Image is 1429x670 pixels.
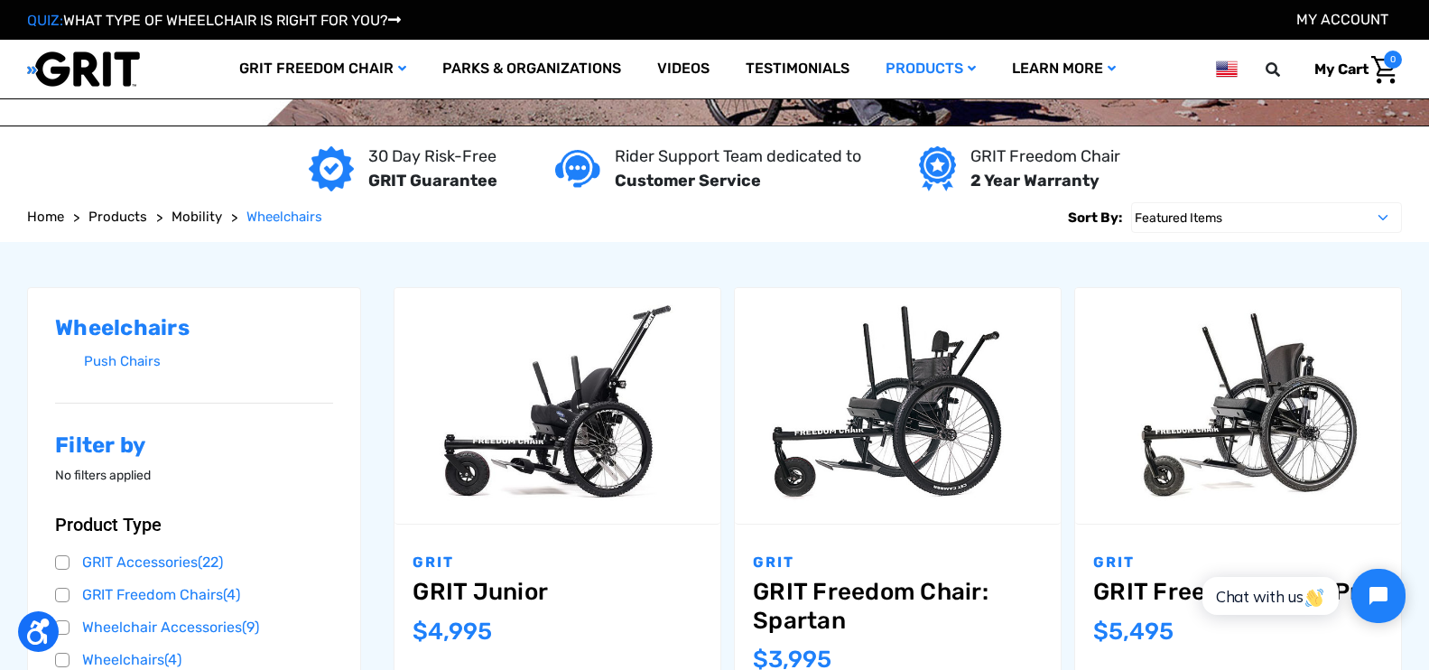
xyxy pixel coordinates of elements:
[172,209,222,225] span: Mobility
[55,582,333,609] a: GRIT Freedom Chairs(4)
[221,40,424,98] a: GRIT Freedom Chair
[555,150,600,187] img: Customer service
[1093,552,1383,573] p: GRIT
[424,40,639,98] a: Parks & Organizations
[55,549,333,576] a: GRIT Accessories(22)
[994,40,1134,98] a: Learn More
[1075,297,1401,515] img: GRIT Freedom Chair Pro: the Pro model shown including contoured Invacare Matrx seatback, Spinergy...
[1314,60,1369,78] span: My Cart
[55,315,333,341] h2: Wheelchairs
[172,207,222,228] a: Mobility
[223,586,240,603] span: (4)
[615,171,761,191] strong: Customer Service
[728,40,868,98] a: Testimonials
[394,288,720,525] a: GRIT Junior,$4,995.00
[55,433,333,459] h2: Filter by
[88,207,147,228] a: Products
[1301,51,1402,88] a: Cart with 0 items
[394,297,720,515] img: GRIT Junior: GRIT Freedom Chair all terrain wheelchair engineered specifically for kids
[84,349,333,375] a: Push Chairs
[246,207,322,228] a: Wheelchairs
[1216,58,1238,80] img: us.png
[368,171,497,191] strong: GRIT Guarantee
[1183,554,1421,638] iframe: Tidio Chat
[55,614,333,641] a: Wheelchair Accessories(9)
[413,552,702,573] p: GRIT
[27,12,63,29] span: QUIZ:
[1068,202,1122,233] label: Sort By:
[919,146,956,191] img: Year warranty
[970,144,1120,169] p: GRIT Freedom Chair
[27,51,140,88] img: GRIT All-Terrain Wheelchair and Mobility Equipment
[198,554,223,571] span: (22)
[753,552,1043,573] p: GRIT
[27,209,64,225] span: Home
[1371,56,1397,84] img: Cart
[413,618,492,646] span: $4,995
[615,144,861,169] p: Rider Support Team dedicated to
[1093,578,1383,606] a: GRIT Freedom Chair: Pro,$5,495.00
[246,209,322,225] span: Wheelchairs
[1274,51,1301,88] input: Search
[27,207,64,228] a: Home
[242,619,259,636] span: (9)
[1075,288,1401,525] a: GRIT Freedom Chair: Pro,$5,495.00
[1384,51,1402,69] span: 0
[1296,11,1388,28] a: Account
[55,514,162,535] span: Product Type
[970,171,1100,191] strong: 2 Year Warranty
[1093,618,1174,646] span: $5,495
[55,514,333,535] button: Product Type
[309,146,354,191] img: GRIT Guarantee
[413,578,702,606] a: GRIT Junior,$4,995.00
[735,288,1061,525] a: GRIT Freedom Chair: Spartan,$3,995.00
[88,209,147,225] span: Products
[753,578,1043,634] a: GRIT Freedom Chair: Spartan,$3,995.00
[368,144,497,169] p: 30 Day Risk-Free
[639,40,728,98] a: Videos
[164,651,181,668] span: (4)
[735,297,1061,515] img: GRIT Freedom Chair: Spartan
[868,40,994,98] a: Products
[55,466,333,485] p: No filters applied
[27,12,401,29] a: QUIZ:WHAT TYPE OF WHEELCHAIR IS RIGHT FOR YOU?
